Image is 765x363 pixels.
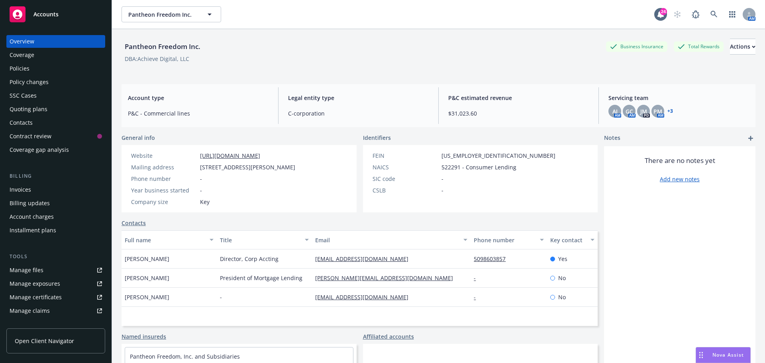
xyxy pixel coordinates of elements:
[125,274,169,282] span: [PERSON_NAME]
[288,109,429,118] span: C-corporation
[315,293,415,301] a: [EMAIL_ADDRESS][DOMAIN_NAME]
[33,11,59,18] span: Accounts
[312,230,471,249] button: Email
[612,107,618,116] span: AJ
[122,6,221,22] button: Pantheon Freedom Inc.
[128,109,269,118] span: P&C - Commercial lines
[10,277,60,290] div: Manage exposures
[474,293,482,301] a: -
[6,210,105,223] a: Account charges
[660,175,700,183] a: Add new notes
[550,236,586,244] div: Key contact
[15,337,74,345] span: Open Client Navigator
[608,94,749,102] span: Servicing team
[688,6,704,22] a: Report a Bug
[448,109,589,118] span: $31,023.60
[724,6,740,22] a: Switch app
[131,186,197,194] div: Year business started
[696,347,751,363] button: Nova Assist
[441,186,443,194] span: -
[131,151,197,160] div: Website
[125,236,205,244] div: Full name
[125,293,169,301] span: [PERSON_NAME]
[10,183,31,196] div: Invoices
[6,304,105,317] a: Manage claims
[547,230,598,249] button: Key contact
[200,152,260,159] a: [URL][DOMAIN_NAME]
[558,255,567,263] span: Yes
[6,291,105,304] a: Manage certificates
[10,103,47,116] div: Quoting plans
[448,94,589,102] span: P&C estimated revenue
[6,318,105,331] a: Manage BORs
[315,236,459,244] div: Email
[6,264,105,277] a: Manage files
[6,49,105,61] a: Coverage
[606,41,667,51] div: Business Insurance
[10,62,29,75] div: Policies
[667,109,673,114] a: +3
[128,10,197,19] span: Pantheon Freedom Inc.
[10,304,50,317] div: Manage claims
[604,133,620,143] span: Notes
[220,236,300,244] div: Title
[474,236,535,244] div: Phone number
[315,274,459,282] a: [PERSON_NAME][EMAIL_ADDRESS][DOMAIN_NAME]
[288,94,429,102] span: Legal entity type
[6,277,105,290] span: Manage exposures
[558,293,566,301] span: No
[122,219,146,227] a: Contacts
[122,133,155,142] span: General info
[6,89,105,102] a: SSC Cases
[660,8,667,15] div: 24
[217,230,312,249] button: Title
[696,347,706,363] div: Drag to move
[10,143,69,156] div: Coverage gap analysis
[6,103,105,116] a: Quoting plans
[363,332,414,341] a: Affiliated accounts
[645,156,715,165] span: There are no notes yet
[626,107,633,116] span: GC
[125,55,189,63] div: DBA: Achieve Digital, LLC
[441,151,555,160] span: [US_EMPLOYER_IDENTIFICATION_NUMBER]
[131,198,197,206] div: Company size
[10,224,56,237] div: Installment plans
[441,163,516,171] span: 522291 - Consumer Lending
[122,230,217,249] button: Full name
[730,39,755,54] div: Actions
[706,6,722,22] a: Search
[6,76,105,88] a: Policy changes
[674,41,724,51] div: Total Rewards
[6,183,105,196] a: Invoices
[10,291,62,304] div: Manage certificates
[6,130,105,143] a: Contract review
[730,39,755,55] button: Actions
[10,318,47,331] div: Manage BORs
[10,89,37,102] div: SSC Cases
[471,230,547,249] button: Phone number
[6,35,105,48] a: Overview
[6,253,105,261] div: Tools
[474,274,482,282] a: -
[669,6,685,22] a: Start snowing
[6,116,105,129] a: Contacts
[640,107,647,116] span: JM
[220,274,302,282] span: President of Mortgage Lending
[10,49,34,61] div: Coverage
[6,197,105,210] a: Billing updates
[10,35,34,48] div: Overview
[200,186,202,194] span: -
[373,175,438,183] div: SIC code
[125,255,169,263] span: [PERSON_NAME]
[712,351,744,358] span: Nova Assist
[10,116,33,129] div: Contacts
[6,62,105,75] a: Policies
[220,293,222,301] span: -
[200,198,210,206] span: Key
[6,143,105,156] a: Coverage gap analysis
[200,163,295,171] span: [STREET_ADDRESS][PERSON_NAME]
[373,151,438,160] div: FEIN
[373,186,438,194] div: CSLB
[474,255,512,263] a: 5098603857
[10,197,50,210] div: Billing updates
